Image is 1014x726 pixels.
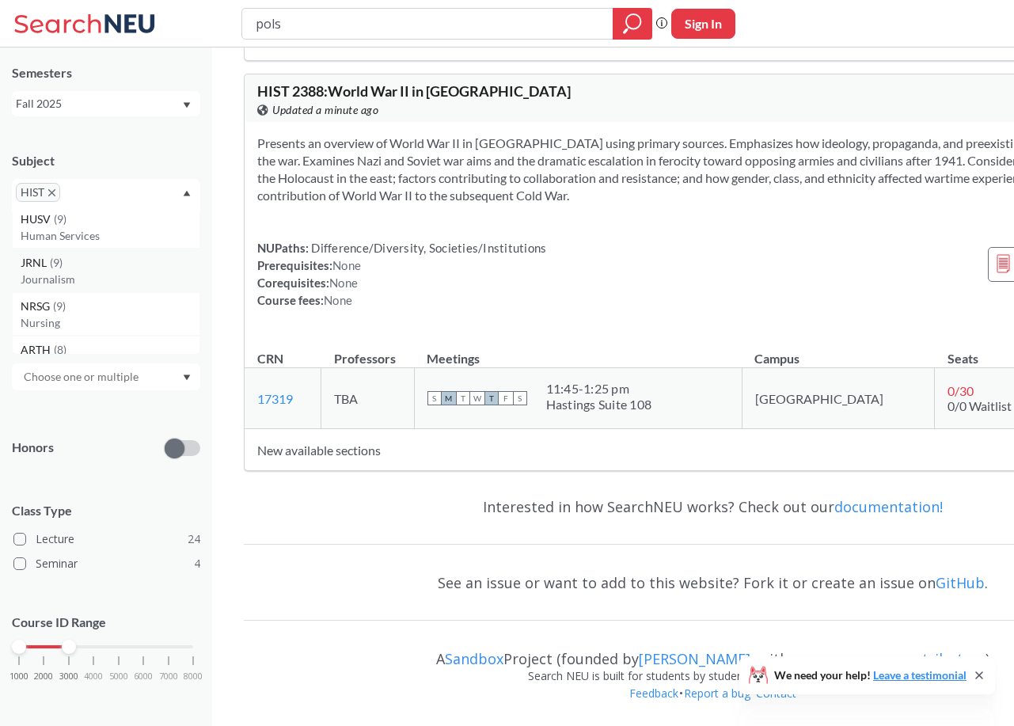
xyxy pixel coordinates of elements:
span: S [427,391,442,405]
div: Dropdown arrow [12,363,200,390]
span: 0 / 30 [948,383,974,398]
span: T [456,391,470,405]
th: Meetings [414,334,742,368]
span: 7000 [159,672,178,681]
a: 17319 [257,391,293,406]
a: Leave a testimonial [873,668,967,682]
span: Difference/Diversity, Societies/Institutions [309,241,546,255]
span: 4 [194,555,200,572]
p: Nursing [21,315,199,331]
div: magnifying glass [613,8,652,40]
a: GitHub [936,573,985,592]
span: 3000 [59,672,78,681]
div: HISTX to remove pillDropdown arrowARTD(11)Art - Media ArtsARTF(11)Art - FundamentalsWMNS(11)Women... [12,179,200,211]
span: HISTX to remove pill [16,183,60,202]
span: JRNL [21,254,50,272]
td: [GEOGRAPHIC_DATA] [742,368,935,429]
span: F [499,391,513,405]
span: Class Type [12,502,200,519]
p: Human Services [21,228,199,244]
a: contributors [898,649,986,668]
th: Professors [321,334,414,368]
span: Updated a minute ago [272,101,378,119]
a: Sandbox [445,649,503,668]
span: NRSG [21,298,53,315]
svg: X to remove pill [48,189,55,196]
span: ( 9 ) [53,299,66,313]
span: 5000 [109,672,128,681]
a: [PERSON_NAME] [639,649,750,668]
svg: Dropdown arrow [183,102,191,108]
div: Fall 2025Dropdown arrow [12,91,200,116]
div: NUPaths: Prerequisites: Corequisites: Course fees: [257,239,546,309]
span: ( 9 ) [54,212,66,226]
label: Seminar [13,553,200,574]
a: documentation! [834,497,943,516]
a: Report a bug [683,686,751,701]
span: ( 9 ) [50,256,63,269]
p: Journalism [21,272,199,287]
span: 4000 [84,672,103,681]
span: S [513,391,527,405]
p: Honors [12,439,54,457]
span: None [324,293,352,307]
div: Semesters [12,64,200,82]
th: Campus [742,334,935,368]
div: 11:45 - 1:25 pm [546,381,652,397]
svg: magnifying glass [623,13,642,35]
span: W [470,391,484,405]
div: Hastings Suite 108 [546,397,652,412]
span: 1000 [9,672,28,681]
span: None [332,258,361,272]
p: Course ID Range [12,614,200,632]
svg: Dropdown arrow [183,374,191,381]
input: Class, professor, course number, "phrase" [254,10,602,37]
div: CRN [257,350,283,367]
span: 24 [188,530,200,548]
span: ARTH [21,341,54,359]
svg: Dropdown arrow [183,190,191,196]
span: HIST 2388 : World War II in [GEOGRAPHIC_DATA] [257,82,571,100]
span: None [329,276,358,290]
span: ( 8 ) [54,343,66,356]
div: Fall 2025 [16,95,181,112]
span: 6000 [134,672,153,681]
span: We need your help! [774,670,967,681]
button: Sign In [671,9,735,39]
span: 8000 [184,672,203,681]
label: Lecture [13,529,200,549]
div: Subject [12,152,200,169]
span: 2000 [34,672,53,681]
span: T [484,391,499,405]
input: Choose one or multiple [16,367,149,386]
a: Feedback [629,686,679,701]
span: HUSV [21,211,54,228]
span: M [442,391,456,405]
td: TBA [321,368,414,429]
